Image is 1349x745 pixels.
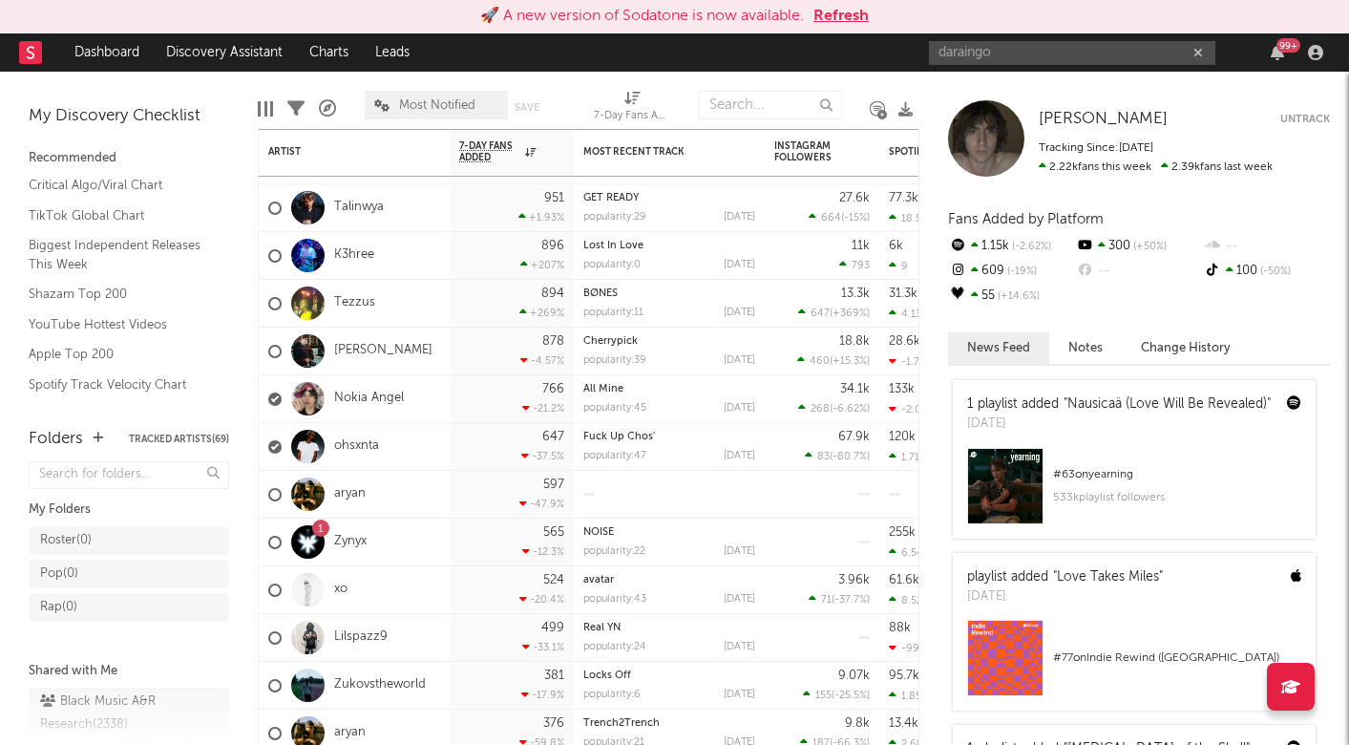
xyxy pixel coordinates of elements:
div: 77.3k [889,192,918,204]
div: [DATE] [724,642,755,652]
div: Trench2Trench [583,718,755,729]
span: +15.3 % [833,356,867,367]
div: # 77 on Indie Rewind ([GEOGRAPHIC_DATA]) [1053,647,1301,670]
a: xo [334,582,348,598]
div: -- [1203,234,1330,259]
div: Lost In Love [583,241,755,251]
div: 34.1k [840,383,870,395]
div: -33.1 % [522,641,564,653]
span: 664 [821,213,841,223]
a: Charts [296,33,362,72]
div: -47.9 % [519,498,564,510]
a: Locks Off [583,670,631,681]
div: ( ) [809,593,870,606]
a: Dashboard [61,33,153,72]
div: 6k [889,240,903,252]
a: aryan [334,725,366,741]
div: ( ) [809,211,870,223]
div: Edit Columns [258,81,273,137]
div: Recommended [29,147,229,170]
div: 3.96k [838,574,870,586]
div: popularity: 11 [583,308,643,318]
div: -2.03k [889,403,933,415]
span: 2.39k fans last week [1039,161,1273,173]
div: Cherrypick [583,336,755,347]
div: 88k [889,622,911,634]
a: Leads [362,33,423,72]
a: YouTube Hottest Videos [29,314,210,335]
div: 99 + [1276,38,1300,53]
div: [DATE] [724,403,755,414]
div: 9.07k [838,670,870,682]
div: +207 % [520,259,564,271]
div: My Discovery Checklist [29,105,229,128]
div: 67.9k [838,431,870,443]
div: Real YN [583,623,755,633]
div: ( ) [798,402,870,415]
div: -21.2 % [522,402,564,415]
div: 381 [544,670,564,682]
div: [DATE] [967,587,1163,607]
div: Instagram Followers [774,140,841,163]
span: -6.62 % [833,404,867,415]
div: Folders [29,428,83,451]
div: 95.7k [889,670,919,682]
div: popularity: 43 [583,594,646,605]
a: Talinwya [334,200,384,216]
div: 7-Day Fans Added (7-Day Fans Added) [594,81,670,137]
span: 7-Day Fans Added [459,140,520,163]
a: Lilspazz9 [334,629,388,646]
span: -2.62 % [1009,242,1051,252]
a: #77onIndie Rewind ([GEOGRAPHIC_DATA]) [953,620,1316,711]
span: Most Notified [399,99,475,112]
a: NOISE [583,527,614,538]
div: popularity: 22 [583,546,645,557]
input: Search... [699,91,842,119]
div: 300 [1075,234,1202,259]
a: "Nausicaä (Love Will Be Revealed)" [1064,397,1271,411]
div: Pop ( 0 ) [40,563,78,585]
div: 13.3k [841,287,870,300]
div: 951 [544,192,564,204]
a: Roster(0) [29,526,229,555]
div: 13.4k [889,717,918,730]
div: 18.5k [889,212,927,224]
button: Save [515,102,539,113]
a: Nokia Angel [334,391,404,407]
div: A&R Pipeline [319,81,336,137]
div: 1.15k [948,234,1075,259]
a: Zukovstheworld [334,677,426,693]
div: 11k [852,240,870,252]
div: 55 [948,284,1075,309]
div: Spotify Monthly Listeners [889,146,1032,158]
div: 647 [542,431,564,443]
div: -12.3 % [522,545,564,558]
span: 647 [811,309,830,319]
div: 499 [541,622,564,634]
div: [DATE] [724,594,755,605]
div: 7-Day Fans Added (7-Day Fans Added) [594,105,670,128]
span: -19 % [1004,266,1037,277]
div: NOISE [583,527,755,538]
span: 155 [815,691,832,701]
a: Fuck Up Chos' [583,432,655,442]
div: Shared with Me [29,660,229,683]
a: BØNES [583,288,618,299]
div: Rap ( 0 ) [40,596,77,619]
div: Locks Off [583,670,755,681]
span: -25.5 % [834,691,867,701]
button: Refresh [813,5,869,28]
div: Black Music A&R Research ( 2338 ) [40,691,213,736]
div: 9.8k [845,717,870,730]
div: 766 [542,383,564,395]
div: 1 playlist added [967,394,1271,415]
button: Change History [1122,332,1250,364]
div: 4.13k [889,308,927,320]
span: Fans Added by Platform [948,212,1104,226]
div: [DATE] [724,451,755,461]
div: -- [1075,259,1202,284]
span: -37.7 % [834,595,867,606]
div: 376 [543,717,564,730]
a: Discovery Assistant [153,33,296,72]
div: Artist [268,146,411,158]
